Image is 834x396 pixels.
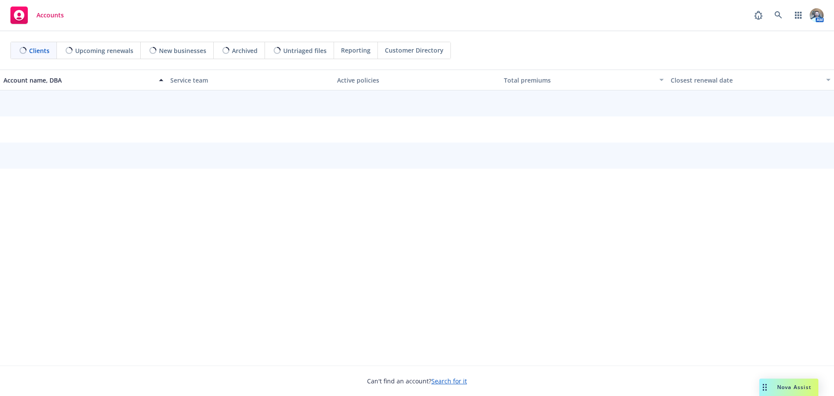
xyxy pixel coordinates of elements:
[3,76,154,85] div: Account name, DBA
[810,8,824,22] img: photo
[283,46,327,55] span: Untriaged files
[750,7,767,24] a: Report a Bug
[759,379,818,396] button: Nova Assist
[777,383,811,391] span: Nova Assist
[170,76,330,85] div: Service team
[341,46,371,55] span: Reporting
[759,379,770,396] div: Drag to move
[667,70,834,90] button: Closest renewal date
[232,46,258,55] span: Archived
[770,7,787,24] a: Search
[337,76,497,85] div: Active policies
[167,70,334,90] button: Service team
[500,70,667,90] button: Total premiums
[75,46,133,55] span: Upcoming renewals
[385,46,443,55] span: Customer Directory
[159,46,206,55] span: New businesses
[790,7,807,24] a: Switch app
[504,76,654,85] div: Total premiums
[7,3,67,27] a: Accounts
[29,46,50,55] span: Clients
[431,377,467,385] a: Search for it
[367,376,467,386] span: Can't find an account?
[36,12,64,19] span: Accounts
[671,76,821,85] div: Closest renewal date
[334,70,500,90] button: Active policies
